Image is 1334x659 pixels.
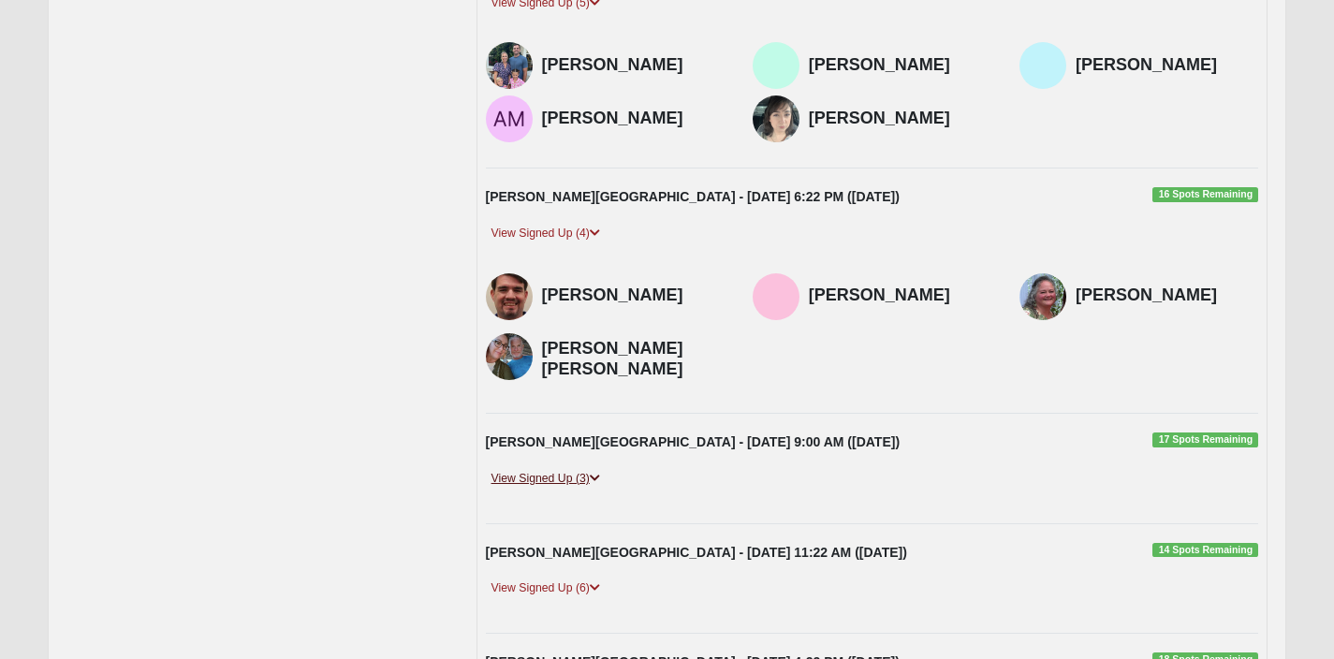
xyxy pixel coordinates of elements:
img: Kara Hooks [753,273,799,320]
strong: [PERSON_NAME][GEOGRAPHIC_DATA] - [DATE] 6:22 PM ([DATE]) [486,189,900,204]
h4: [PERSON_NAME] [809,109,991,129]
h4: [PERSON_NAME] [809,286,991,306]
h4: [PERSON_NAME] [542,109,725,129]
h4: [PERSON_NAME] [1076,55,1258,76]
h4: [PERSON_NAME] [542,55,725,76]
strong: [PERSON_NAME][GEOGRAPHIC_DATA] - [DATE] 11:22 AM ([DATE]) [486,545,907,560]
a: View Signed Up (4) [486,224,606,243]
a: View Signed Up (6) [486,578,606,598]
img: Michelle Smith Cambron [486,333,533,380]
span: 16 Spots Remaining [1152,187,1258,202]
h4: [PERSON_NAME] [809,55,991,76]
h4: [PERSON_NAME] [PERSON_NAME] [542,339,725,379]
img: Teice Haga [1019,42,1066,89]
a: View Signed Up (3) [486,469,606,489]
strong: [PERSON_NAME][GEOGRAPHIC_DATA] - [DATE] 9:00 AM ([DATE]) [486,434,901,449]
h4: [PERSON_NAME] [1076,286,1258,306]
span: 17 Spots Remaining [1152,432,1258,447]
img: Tiffany Deckerhoff [1019,273,1066,320]
img: Jonathan Tekell [486,273,533,320]
span: 14 Spots Remaining [1152,543,1258,558]
h4: [PERSON_NAME] [542,286,725,306]
img: Ashlyn Bopf [486,42,533,89]
img: Ali Mahaffey [486,95,533,142]
img: Elayne Merriott [753,42,799,89]
img: Renee Balassaitis [753,95,799,142]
